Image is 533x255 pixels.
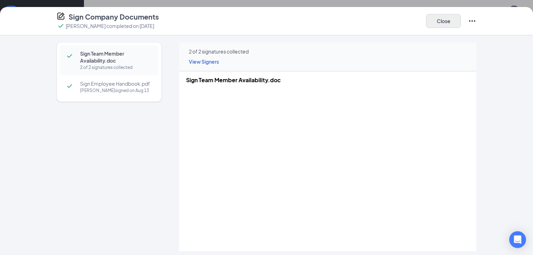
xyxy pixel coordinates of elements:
h4: Sign Company Documents [69,12,159,22]
button: Close [426,14,461,28]
div: [PERSON_NAME] signed on Aug 13 [80,87,151,94]
span: Sign Team Member Availability.doc [80,50,151,64]
svg: Checkmark [65,82,74,90]
div: 2 of 2 signatures collected [80,64,151,71]
p: [PERSON_NAME] completed on [DATE] [66,22,154,29]
svg: Checkmark [65,52,74,60]
svg: CompanyDocumentIcon [57,12,65,20]
div: Sign Team Member Availability.doc [186,76,476,84]
div: 2 of 2 signatures collected [189,48,249,55]
svg: Ellipses [468,17,476,25]
iframe: msdoc-iframe [179,89,476,251]
span: Sign Employee Handbook.pdf [80,80,151,87]
div: Open Intercom Messenger [509,231,526,248]
span: View Signers [189,58,219,65]
svg: Checkmark [57,22,65,30]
